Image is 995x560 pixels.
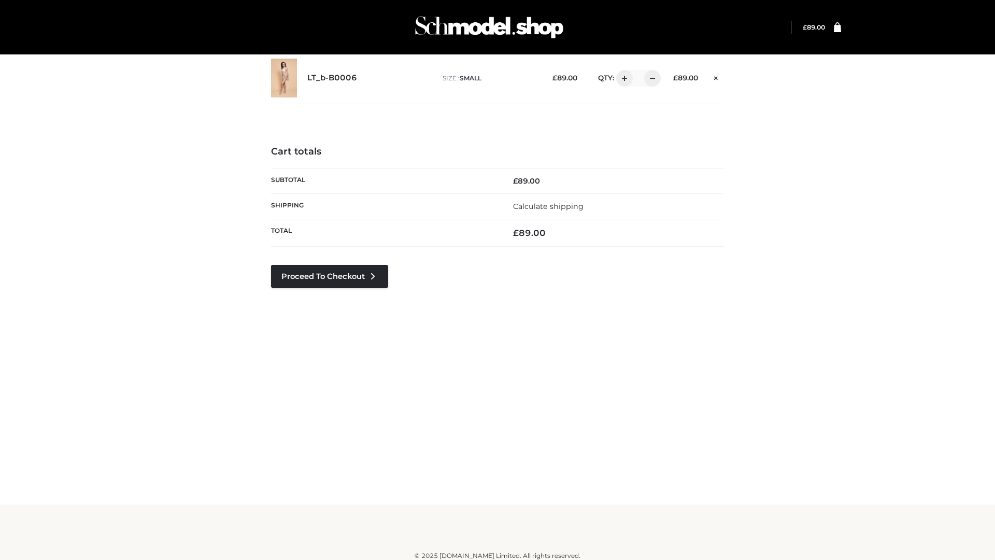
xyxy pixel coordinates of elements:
bdi: 89.00 [673,74,698,82]
span: £ [673,74,678,82]
a: Proceed to Checkout [271,265,388,288]
h4: Cart totals [271,146,724,158]
a: Calculate shipping [513,202,584,211]
span: £ [552,74,557,82]
div: QTY: [588,70,657,87]
span: SMALL [460,74,481,82]
a: £89.00 [803,23,825,31]
span: £ [513,176,518,186]
th: Subtotal [271,168,497,193]
th: Total [271,219,497,247]
span: £ [513,228,519,238]
bdi: 89.00 [513,228,546,238]
span: £ [803,23,807,31]
bdi: 89.00 [552,74,577,82]
a: LT_b-B0006 [307,73,357,83]
th: Shipping [271,193,497,219]
bdi: 89.00 [513,176,540,186]
bdi: 89.00 [803,23,825,31]
a: Remove this item [708,70,724,83]
p: size : [443,74,536,83]
img: Schmodel Admin 964 [411,7,567,48]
